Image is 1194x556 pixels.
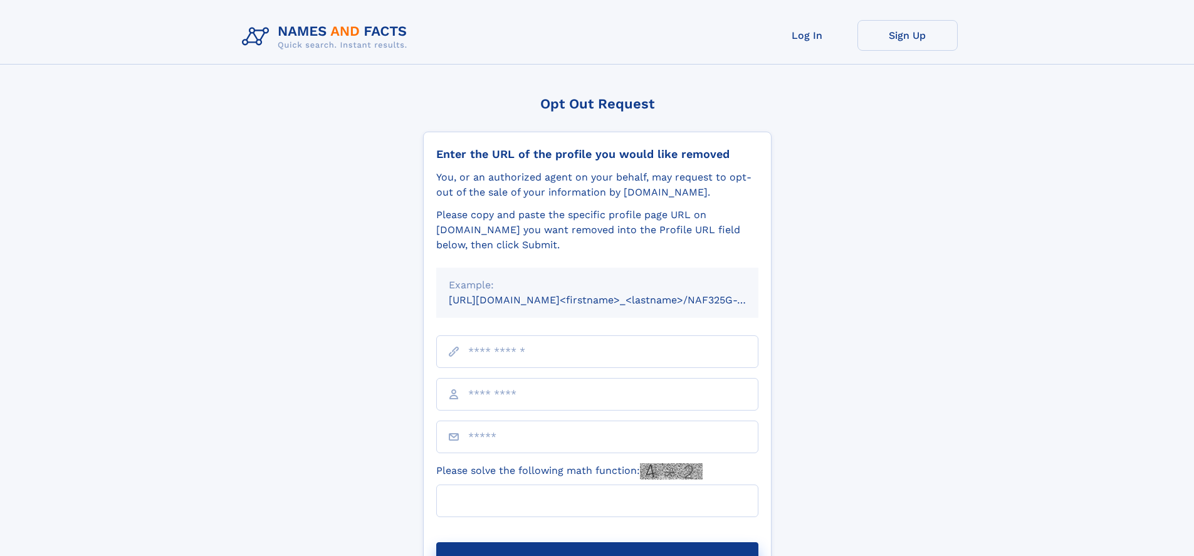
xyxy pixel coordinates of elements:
[423,96,772,112] div: Opt Out Request
[449,278,746,293] div: Example:
[757,20,857,51] a: Log In
[436,207,758,253] div: Please copy and paste the specific profile page URL on [DOMAIN_NAME] you want removed into the Pr...
[436,463,703,480] label: Please solve the following math function:
[857,20,958,51] a: Sign Up
[449,294,782,306] small: [URL][DOMAIN_NAME]<firstname>_<lastname>/NAF325G-xxxxxxxx
[436,170,758,200] div: You, or an authorized agent on your behalf, may request to opt-out of the sale of your informatio...
[436,147,758,161] div: Enter the URL of the profile you would like removed
[237,20,417,54] img: Logo Names and Facts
